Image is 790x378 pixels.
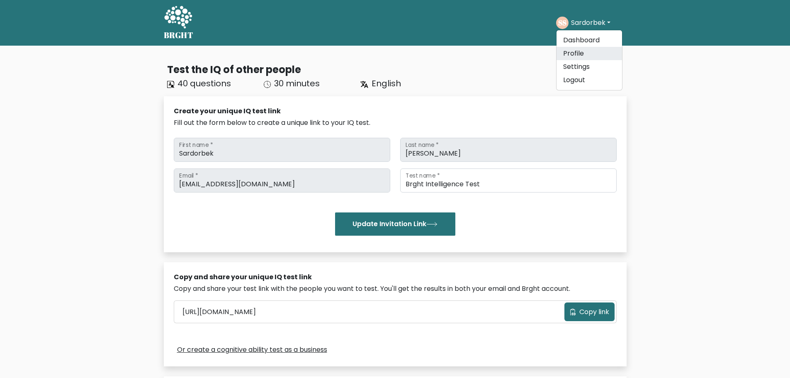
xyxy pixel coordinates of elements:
span: 30 minutes [274,78,320,89]
div: Create your unique IQ test link [174,106,617,116]
a: Dashboard [557,34,622,47]
div: Copy and share your unique IQ test link [174,272,617,282]
button: Update Invitation Link [335,212,455,236]
a: Settings [557,60,622,73]
input: Last name [400,138,617,162]
a: Profile [557,47,622,60]
button: Copy link [564,302,615,321]
input: First name [174,138,390,162]
a: Or create a cognitive ability test as a business [177,345,327,355]
span: English [372,78,401,89]
span: Copy link [579,307,609,317]
button: Sardorbek [569,17,613,28]
input: Email [174,168,390,193]
input: Test name [400,168,617,193]
h5: BRGHT [164,30,194,40]
div: Fill out the form below to create a unique link to your IQ test. [174,118,617,128]
div: Test the IQ of other people [167,62,627,77]
div: Copy and share your test link with the people you want to test. You'll get the results in both yo... [174,284,617,294]
text: SS [558,18,566,27]
a: Logout [557,73,622,87]
a: BRGHT [164,3,194,42]
span: 40 questions [177,78,231,89]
